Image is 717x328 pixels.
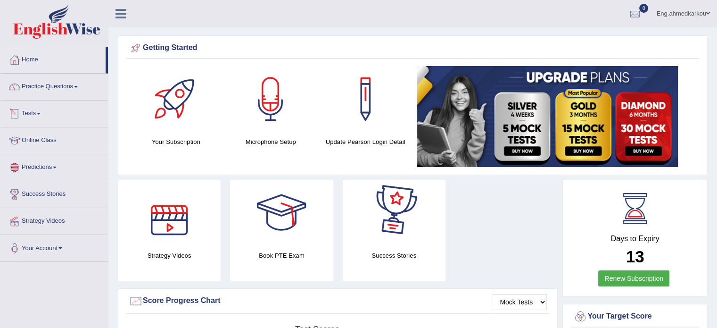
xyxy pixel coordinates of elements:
[230,251,333,261] h4: Book PTE Exam
[343,251,445,261] h4: Success Stories
[626,247,644,266] b: 13
[639,4,649,13] span: 0
[228,137,313,147] h4: Microphone Setup
[0,127,108,151] a: Online Class
[573,310,697,324] div: Your Target Score
[573,235,697,243] h4: Days to Expiry
[0,154,108,178] a: Predictions
[598,270,669,286] a: Renew Subscription
[118,251,221,261] h4: Strategy Videos
[0,47,106,70] a: Home
[323,137,408,147] h4: Update Pearson Login Detail
[0,235,108,259] a: Your Account
[0,208,108,232] a: Strategy Videos
[129,41,697,55] div: Getting Started
[0,101,108,124] a: Tests
[133,137,219,147] h4: Your Subscription
[417,66,678,167] img: small5.jpg
[129,294,547,308] div: Score Progress Chart
[0,74,108,97] a: Practice Questions
[0,181,108,205] a: Success Stories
